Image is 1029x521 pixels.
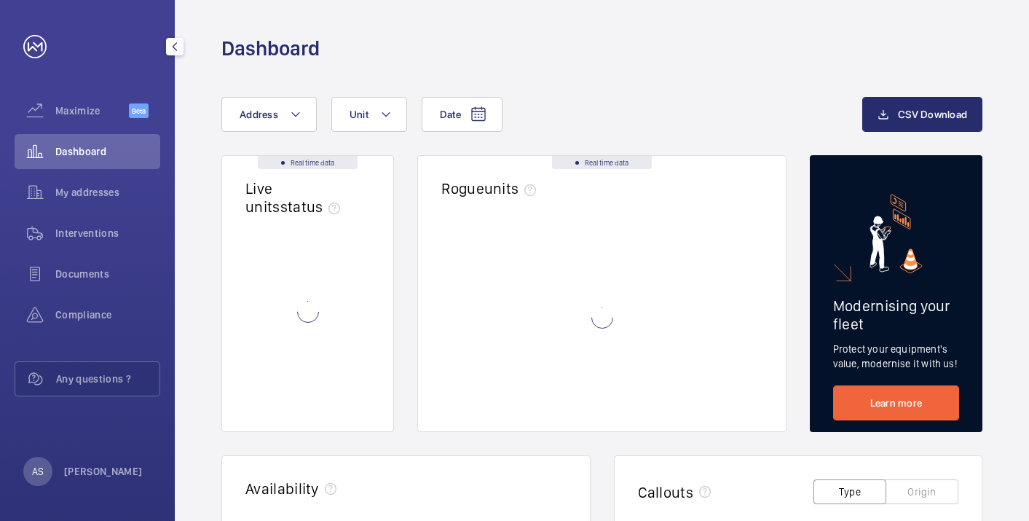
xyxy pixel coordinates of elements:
[32,464,44,479] p: AS
[870,194,923,273] img: marketing-card.svg
[280,197,347,216] span: status
[638,483,694,501] h2: Callouts
[350,109,368,120] span: Unit
[484,179,543,197] span: units
[862,97,982,132] button: CSV Download
[258,156,358,169] div: Real time data
[55,267,160,281] span: Documents
[441,179,542,197] h2: Rogue
[55,103,129,118] span: Maximize
[331,97,407,132] button: Unit
[55,307,160,322] span: Compliance
[221,35,320,62] h1: Dashboard
[221,97,317,132] button: Address
[245,479,319,498] h2: Availability
[898,109,967,120] span: CSV Download
[422,97,502,132] button: Date
[245,179,346,216] h2: Live units
[55,144,160,159] span: Dashboard
[56,372,159,386] span: Any questions ?
[833,297,959,333] h2: Modernising your fleet
[833,342,959,371] p: Protect your equipment's value, modernise it with us!
[55,185,160,200] span: My addresses
[813,479,886,504] button: Type
[886,479,958,504] button: Origin
[55,226,160,240] span: Interventions
[129,103,149,118] span: Beta
[440,109,461,120] span: Date
[64,464,143,479] p: [PERSON_NAME]
[552,156,652,169] div: Real time data
[833,385,959,420] a: Learn more
[240,109,278,120] span: Address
